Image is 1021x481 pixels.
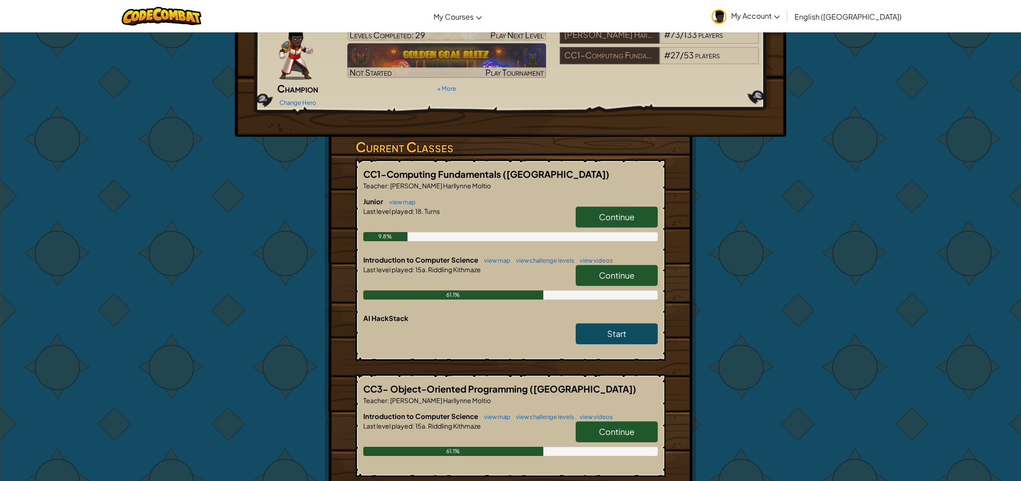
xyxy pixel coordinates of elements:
span: Introduction to Computer Science [363,412,480,420]
span: Introduction to Computer Science [363,255,480,264]
a: Start [576,323,658,344]
span: CC3- Object-Oriented Programming [363,383,530,394]
a: view map [385,198,416,206]
a: view videos [575,413,613,420]
span: : [413,265,414,274]
span: Last level played [363,265,413,274]
div: [PERSON_NAME] Harllynne [PERSON_NAME] [560,26,659,44]
span: # [664,29,670,40]
span: Continue [599,270,634,280]
a: Change Hero [279,99,316,106]
a: Not StartedPlay Tournament [347,43,547,78]
span: 73 [670,29,680,40]
span: Last level played [363,207,413,215]
img: Golden Goal [347,43,547,78]
span: 15a. [414,422,427,430]
img: avatar [712,9,727,24]
span: Last level played [363,422,413,430]
span: Start [607,328,626,339]
span: AI HackStack [363,314,408,322]
a: view videos [575,257,613,264]
span: 133 [684,29,697,40]
span: CC1-Computing Fundamentals [363,168,503,180]
div: 61.1% [363,290,543,300]
span: Play Tournament [485,67,544,78]
span: My Courses [433,12,474,21]
h3: Current Classes [356,137,665,157]
img: champion-pose.png [279,25,313,80]
span: Champion [277,82,318,95]
a: English ([GEOGRAPHIC_DATA]) [790,4,906,29]
span: Teacher [363,181,387,190]
div: 61.1% [363,447,543,456]
span: : [387,396,389,404]
span: ([GEOGRAPHIC_DATA]) [503,168,609,180]
span: English ([GEOGRAPHIC_DATA]) [794,12,902,21]
span: Riddling Kithmaze [427,265,481,274]
span: 27 [670,50,680,60]
a: My Courses [429,4,486,29]
span: / [680,50,684,60]
span: My Account [731,11,780,21]
span: Levels Completed: 29 [350,30,425,40]
a: view map [480,413,510,420]
span: Riddling Kithmaze [427,422,481,430]
span: 15a. [414,265,427,274]
span: / [680,29,684,40]
span: 18. [414,207,423,215]
span: ([GEOGRAPHIC_DATA]) [530,383,636,394]
span: : [413,422,414,430]
span: : [413,207,414,215]
span: Teacher [363,396,387,404]
a: view challenge levels [511,413,574,420]
span: Junior [363,197,385,206]
span: [PERSON_NAME] Harllynne Moltio [389,181,491,190]
span: players [698,29,723,40]
a: CC1-Computing Fundamentals#27/53players [560,56,759,66]
a: My Account [707,2,784,31]
span: Not Started [350,67,392,78]
span: # [664,50,670,60]
span: [PERSON_NAME] Harllynne Moltio [389,396,491,404]
div: 9.8% [363,232,407,241]
a: view challenge levels [511,257,574,264]
span: Turns [423,207,440,215]
a: + More [437,85,456,92]
span: Play Next Level [490,30,544,40]
span: Continue [599,212,634,222]
a: view map [480,257,510,264]
span: 53 [684,50,694,60]
a: [PERSON_NAME] Harllynne [PERSON_NAME]#73/133players [560,35,759,46]
div: CC1-Computing Fundamentals [560,47,659,64]
img: CodeCombat logo [122,7,201,26]
span: : [387,181,389,190]
span: players [695,50,720,60]
span: Continue [599,426,634,437]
